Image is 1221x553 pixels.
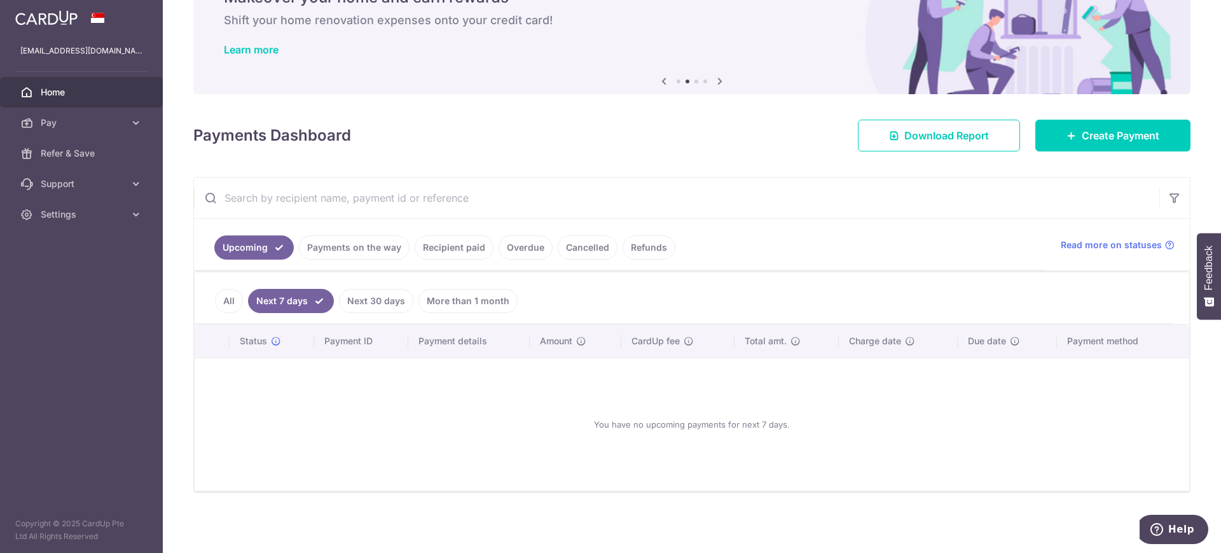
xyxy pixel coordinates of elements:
[41,178,125,190] span: Support
[41,86,125,99] span: Home
[418,289,518,313] a: More than 1 month
[499,235,553,260] a: Overdue
[299,235,410,260] a: Payments on the way
[968,335,1006,347] span: Due date
[210,368,1174,480] div: You have no upcoming payments for next 7 days.
[558,235,617,260] a: Cancelled
[1057,325,1189,358] th: Payment method
[339,289,413,313] a: Next 30 days
[540,335,572,347] span: Amount
[20,45,142,57] p: [EMAIL_ADDRESS][DOMAIN_NAME]
[224,43,279,56] a: Learn more
[415,235,493,260] a: Recipient paid
[214,235,294,260] a: Upcoming
[904,128,989,143] span: Download Report
[194,178,1159,218] input: Search by recipient name, payment id or reference
[314,325,408,358] th: Payment ID
[1203,246,1215,290] span: Feedback
[215,289,243,313] a: All
[1061,239,1162,251] span: Read more on statuses
[193,124,351,147] h4: Payments Dashboard
[41,147,125,160] span: Refer & Save
[1197,233,1221,319] button: Feedback - Show survey
[1082,128,1159,143] span: Create Payment
[41,116,125,129] span: Pay
[623,235,675,260] a: Refunds
[248,289,334,313] a: Next 7 days
[41,208,125,221] span: Settings
[224,13,1160,28] h6: Shift your home renovation expenses onto your credit card!
[858,120,1020,151] a: Download Report
[408,325,530,358] th: Payment details
[1061,239,1175,251] a: Read more on statuses
[1035,120,1190,151] a: Create Payment
[631,335,680,347] span: CardUp fee
[1140,515,1208,547] iframe: Opens a widget where you can find more information
[15,10,78,25] img: CardUp
[849,335,901,347] span: Charge date
[745,335,787,347] span: Total amt.
[240,335,267,347] span: Status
